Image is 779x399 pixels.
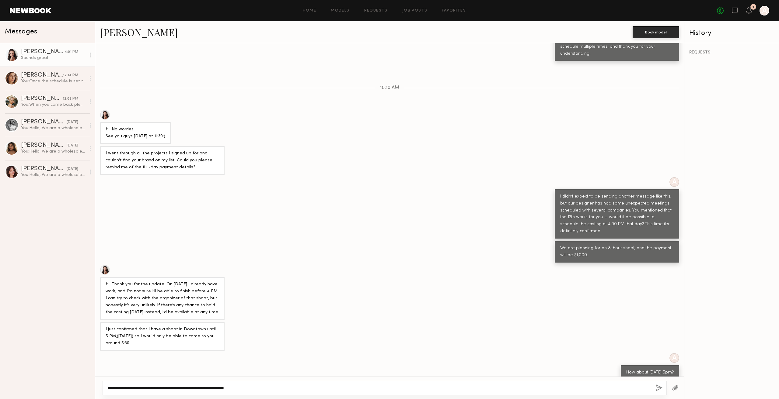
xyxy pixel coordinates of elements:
[21,119,67,125] div: [PERSON_NAME]
[21,96,63,102] div: [PERSON_NAME]
[106,326,219,347] div: I just confirmed that I have a shoot in Downtown until 5 PM,([DATE]) so I would only be able to c...
[760,6,769,15] a: A
[63,96,78,102] div: 12:09 PM
[100,26,178,39] a: [PERSON_NAME]
[21,78,86,84] div: You: Once the schedule is set this time, it will be final.
[402,9,428,13] a: Job Posts
[5,28,37,35] span: Messages
[67,166,78,172] div: [DATE]
[21,72,63,78] div: [PERSON_NAME]
[106,281,219,316] div: Hi! Thank you for the update. On [DATE] I already have work, and I’m not sure I’ll be able to fin...
[21,166,67,172] div: [PERSON_NAME]
[364,9,388,13] a: Requests
[21,149,86,154] div: You: Hello, We are a wholesale company that designs and sells women’s apparel. We are currently l...
[380,85,399,91] span: 10:10 AM
[689,30,774,37] div: History
[67,119,78,125] div: [DATE]
[633,26,679,38] button: Book model
[21,49,65,55] div: [PERSON_NAME]
[633,29,679,34] a: Book model
[331,9,349,13] a: Models
[67,143,78,149] div: [DATE]
[626,369,674,376] div: How about [DATE] 5pm?
[106,150,219,171] div: I went through all the projects I signed up for and couldn’t find your brand on my list. Could yo...
[689,50,774,55] div: REQUESTS
[753,5,754,9] div: 1
[21,102,86,108] div: You: When you come back please send us a message to us after that let's make a schedule for casti...
[560,245,674,259] div: We are planning for an 8-hour shoot, and the payment will be $1,000.
[21,172,86,178] div: You: Hello, We are a wholesale company that designs and sells women’s apparel. We are currently l...
[106,126,165,140] div: Hi! No worries See you guys [DATE] at 11:30:)
[21,125,86,131] div: You: Hello, We are a wholesale company that designs and sells women’s apparel. We are currently l...
[21,143,67,149] div: [PERSON_NAME]
[65,49,78,55] div: 4:01 PM
[21,55,86,61] div: Sounds great
[303,9,316,13] a: Home
[442,9,466,13] a: Favorites
[63,73,78,78] div: 12:14 PM
[560,193,674,235] div: I didn’t expect to be sending another message like this, but our designer has had some unexpected...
